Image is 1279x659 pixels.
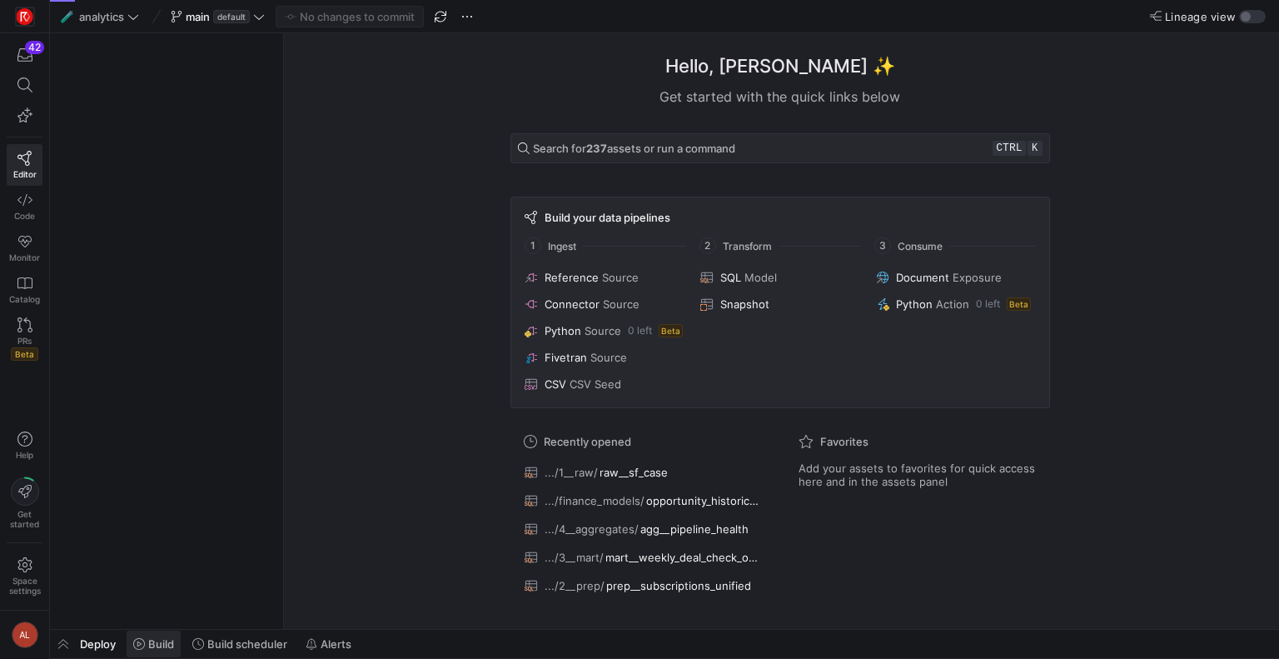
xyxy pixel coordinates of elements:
span: .../4__aggregates/ [545,522,639,536]
span: Exposure [953,271,1002,284]
span: Model [744,271,777,284]
span: 🧪 [61,11,72,22]
div: AL [12,622,38,648]
span: SQL [720,271,741,284]
button: Getstarted [7,471,42,536]
span: Add your assets to favorites for quick access here and in the assets panel [799,462,1037,488]
span: Python [545,324,581,337]
span: Code [14,211,35,221]
span: .../2__prep/ [545,579,605,592]
span: Editor [13,169,37,179]
button: DocumentExposure [873,267,1038,287]
button: Snapshot [697,294,863,314]
span: Python [896,297,933,311]
span: Get started [10,509,39,529]
img: https://storage.googleapis.com/y42-prod-data-exchange/images/C0c2ZRu8XU2mQEXUlKrTCN4i0dD3czfOt8UZ... [17,8,33,25]
span: .../1__raw/ [545,466,598,479]
span: Reference [545,271,599,284]
kbd: k [1028,141,1043,156]
span: Search for assets or run a command [533,142,735,155]
button: Search for237assets or run a commandctrlk [510,133,1050,163]
button: CSVCSV Seed [521,374,687,394]
kbd: ctrl [993,141,1025,156]
span: Snapshot [720,297,769,311]
div: Get started with the quick links below [510,87,1050,107]
span: Beta [1007,297,1031,311]
h1: Hello, [PERSON_NAME] ✨ [665,52,895,80]
span: agg__pipeline_health [640,522,749,536]
button: .../2__prep/prep__subscriptions_unified [520,575,765,597]
button: ReferenceSource [521,267,687,287]
span: CSV Seed [570,377,621,391]
button: .../finance_models/opportunity_historical_recreation [520,490,765,512]
span: Catalog [9,294,40,304]
span: CSV [545,377,566,391]
button: .../1__raw/raw__sf_case [520,462,765,483]
span: .../finance_models/ [545,494,644,507]
span: 0 left [976,298,1000,310]
button: .../3__mart/mart__weekly_deal_check_opps [520,547,765,568]
span: analytics [79,10,124,23]
span: Source [602,271,639,284]
span: Build scheduler [207,637,287,651]
span: 0 left [628,325,652,337]
a: https://storage.googleapis.com/y42-prod-data-exchange/images/C0c2ZRu8XU2mQEXUlKrTCN4i0dD3czfOt8UZ... [7,2,42,31]
button: Help [7,424,42,467]
span: Beta [11,347,38,361]
a: Editor [7,144,42,186]
button: PythonAction0 leftBeta [873,294,1038,314]
span: Source [603,297,639,311]
span: Source [590,351,627,364]
span: main [186,10,210,23]
button: maindefault [167,6,269,27]
span: Document [896,271,949,284]
button: SQLModel [697,267,863,287]
span: raw__sf_case [600,466,668,479]
span: default [213,10,250,23]
span: Favorites [820,435,868,448]
span: Connector [545,297,600,311]
button: .../4__aggregates/agg__pipeline_health [520,518,765,540]
span: Action [936,297,969,311]
span: Help [14,450,35,460]
span: opportunity_historical_recreation [646,494,761,507]
button: AL [7,617,42,652]
a: PRsBeta [7,311,42,367]
button: 🧪analytics [57,6,143,27]
button: ConnectorSource [521,294,687,314]
span: Lineage view [1165,10,1236,23]
span: PRs [17,336,32,346]
span: mart__weekly_deal_check_opps [605,551,761,564]
a: Monitor [7,227,42,269]
span: Space settings [9,576,41,596]
span: Build [148,637,174,651]
span: .../3__mart/ [545,551,604,564]
a: Spacesettings [7,550,42,603]
span: Build your data pipelines [545,211,670,224]
span: Beta [659,324,683,337]
span: Fivetran [545,351,587,364]
span: Alerts [321,637,351,651]
a: Code [7,186,42,227]
strong: 237 [586,142,607,155]
button: 42 [7,40,42,70]
button: Alerts [298,630,359,658]
span: Deploy [80,637,116,651]
button: Build [126,630,182,658]
span: Recently opened [544,435,631,448]
button: PythonSource0 leftBeta [521,321,687,341]
a: Catalog [7,269,42,311]
span: Source [585,324,621,337]
button: FivetranSource [521,347,687,367]
span: prep__subscriptions_unified [606,579,751,592]
button: Build scheduler [185,630,295,658]
span: Monitor [9,252,40,262]
div: 42 [25,41,44,54]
